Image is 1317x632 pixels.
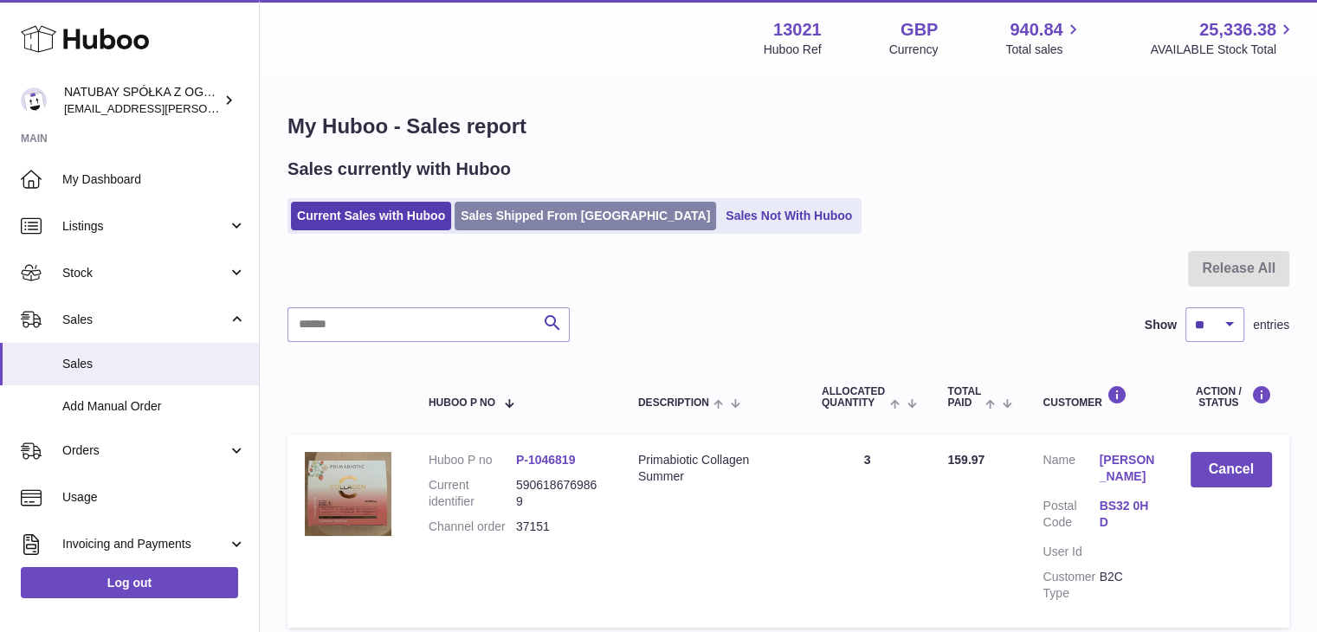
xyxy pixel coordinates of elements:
[21,567,238,598] a: Log out
[1043,385,1155,409] div: Customer
[455,202,716,230] a: Sales Shipped From [GEOGRAPHIC_DATA]
[901,18,938,42] strong: GBP
[429,397,495,409] span: Huboo P no
[291,202,451,230] a: Current Sales with Huboo
[1150,18,1296,58] a: 25,336.38 AVAILABLE Stock Total
[62,536,228,552] span: Invoicing and Payments
[62,398,246,415] span: Add Manual Order
[1099,569,1155,602] dd: B2C
[638,397,709,409] span: Description
[287,113,1289,140] h1: My Huboo - Sales report
[947,453,985,467] span: 159.97
[429,452,516,468] dt: Huboo P no
[889,42,939,58] div: Currency
[1099,452,1155,485] a: [PERSON_NAME]
[305,452,391,536] img: 1749020843.jpg
[62,218,228,235] span: Listings
[1199,18,1276,42] span: 25,336.38
[1043,452,1099,489] dt: Name
[1005,18,1082,58] a: 940.84 Total sales
[429,519,516,535] dt: Channel order
[62,356,246,372] span: Sales
[720,202,858,230] a: Sales Not With Huboo
[1191,385,1272,409] div: Action / Status
[1010,18,1062,42] span: 940.84
[1150,42,1296,58] span: AVAILABLE Stock Total
[62,489,246,506] span: Usage
[62,312,228,328] span: Sales
[1043,569,1099,602] dt: Customer Type
[773,18,822,42] strong: 13021
[64,84,220,117] div: NATUBAY SPÓŁKA Z OGRANICZONĄ ODPOWIEDZIALNOŚCIĄ
[62,171,246,188] span: My Dashboard
[1191,452,1272,487] button: Cancel
[516,453,576,467] a: P-1046819
[21,87,47,113] img: kacper.antkowski@natubay.pl
[638,452,787,485] div: Primabiotic Collagen Summer
[516,477,604,510] dd: 5906186769869
[1253,317,1289,333] span: entries
[1099,498,1155,531] a: BS32 0HD
[804,435,931,627] td: 3
[822,386,886,409] span: ALLOCATED Quantity
[62,265,228,281] span: Stock
[764,42,822,58] div: Huboo Ref
[1005,42,1082,58] span: Total sales
[62,442,228,459] span: Orders
[64,101,347,115] span: [EMAIL_ADDRESS][PERSON_NAME][DOMAIN_NAME]
[1043,498,1099,535] dt: Postal Code
[516,519,604,535] dd: 37151
[947,386,981,409] span: Total paid
[429,477,516,510] dt: Current identifier
[287,158,511,181] h2: Sales currently with Huboo
[1145,317,1177,333] label: Show
[1043,544,1099,560] dt: User Id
